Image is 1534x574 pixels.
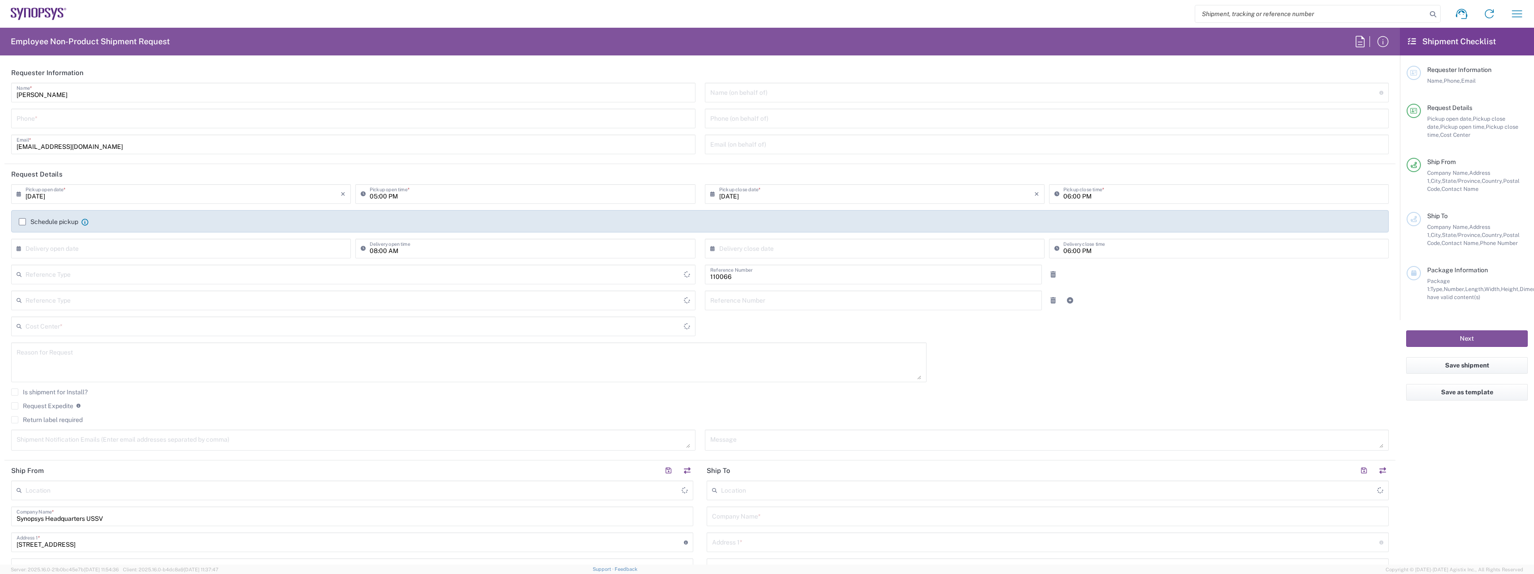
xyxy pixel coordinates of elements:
a: Remove Reference [1047,294,1059,307]
i: × [1034,187,1039,201]
label: Request Expedite [11,402,73,409]
span: [DATE] 11:37:47 [184,567,219,572]
span: State/Province, [1442,232,1482,238]
span: Cost Center [1440,131,1471,138]
h2: Ship To [707,466,730,475]
h2: Ship From [11,466,44,475]
span: Phone Number [1480,240,1518,246]
span: Copyright © [DATE]-[DATE] Agistix Inc., All Rights Reserved [1386,566,1523,574]
span: Request Details [1427,104,1472,111]
span: City, [1431,177,1442,184]
button: Save shipment [1406,357,1528,374]
a: Add Reference [1064,294,1076,307]
a: Support [593,566,615,572]
a: Remove Reference [1047,268,1059,281]
i: × [341,187,346,201]
h2: Employee Non-Product Shipment Request [11,36,170,47]
span: Pickup open time, [1440,123,1486,130]
h2: Requester Information [11,68,84,77]
span: Email [1461,77,1476,84]
span: Ship From [1427,158,1456,165]
span: Client: 2025.16.0-b4dc8a9 [123,567,219,572]
span: Requester Information [1427,66,1492,73]
a: Feedback [615,566,637,572]
span: Company Name, [1427,224,1469,230]
span: Length, [1465,286,1484,292]
span: Phone, [1444,77,1461,84]
span: Number, [1444,286,1465,292]
span: Height, [1501,286,1520,292]
span: Name, [1427,77,1444,84]
span: Pickup open date, [1427,115,1473,122]
span: Ship To [1427,212,1448,219]
span: [DATE] 11:54:36 [84,567,119,572]
span: Company Name, [1427,169,1469,176]
input: Shipment, tracking or reference number [1195,5,1427,22]
button: Next [1406,330,1528,347]
span: City, [1431,232,1442,238]
span: Type, [1430,286,1444,292]
label: Schedule pickup [19,218,78,225]
button: Save as template [1406,384,1528,401]
span: Contact Name, [1441,240,1480,246]
span: Server: 2025.16.0-21b0bc45e7b [11,567,119,572]
span: Contact Name [1441,186,1479,192]
label: Is shipment for Install? [11,388,88,396]
label: Return label required [11,416,83,423]
h2: Shipment Checklist [1408,36,1496,47]
span: State/Province, [1442,177,1482,184]
span: Width, [1484,286,1501,292]
span: Country, [1482,232,1503,238]
span: Package 1: [1427,278,1450,292]
span: Country, [1482,177,1503,184]
h2: Request Details [11,170,63,179]
span: Package Information [1427,266,1488,274]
